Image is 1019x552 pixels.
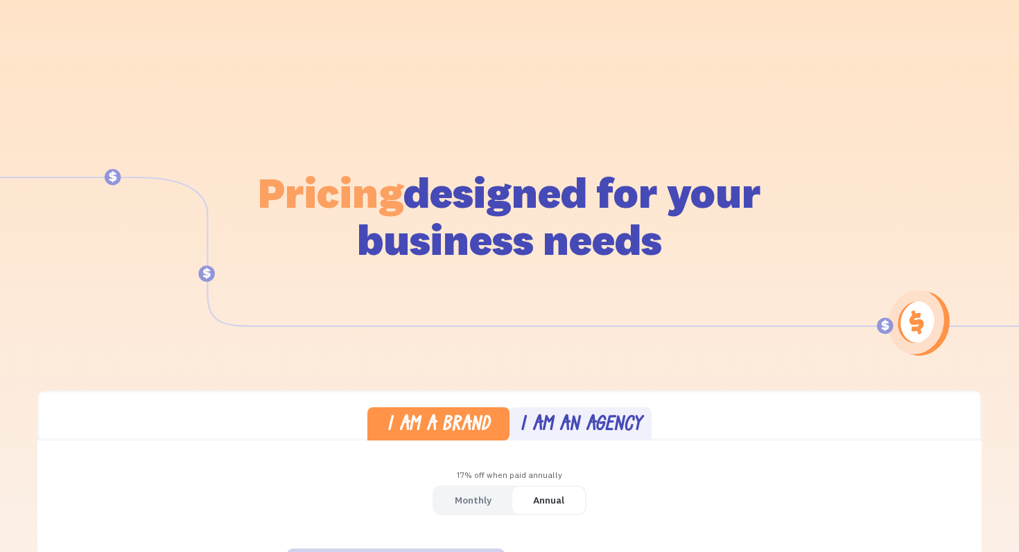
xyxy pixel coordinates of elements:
div: Annual [533,490,564,510]
span: Pricing [258,166,403,219]
div: I am a brand [387,416,490,436]
div: Monthly [455,490,491,510]
div: I am an agency [520,416,642,436]
h1: designed for your business needs [257,169,762,263]
div: 17% off when paid annually [37,465,982,486]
